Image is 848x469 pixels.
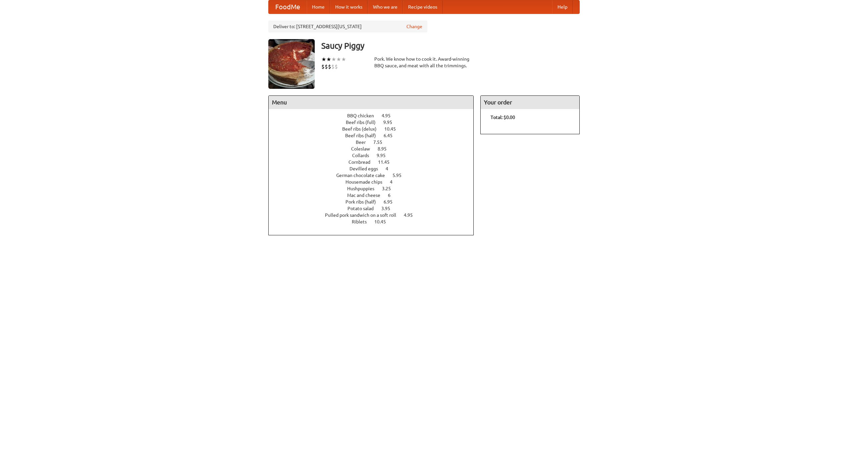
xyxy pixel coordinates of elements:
span: 10.45 [384,126,402,132]
h4: Your order [481,96,579,109]
a: Help [552,0,573,14]
span: Pork ribs (half) [345,199,383,205]
span: 6 [388,193,397,198]
span: 3.95 [381,206,397,211]
span: 7.55 [373,140,389,145]
li: ★ [321,56,326,63]
li: $ [335,63,338,70]
li: ★ [341,56,346,63]
a: Beef ribs (half) 6.45 [345,133,405,138]
a: Pulled pork sandwich on a soft roll 4.95 [325,212,425,218]
span: Mac and cheese [347,193,387,198]
a: Home [307,0,330,14]
span: Potato salad [347,206,380,211]
span: 4.95 [382,113,397,118]
img: angular.jpg [268,39,315,89]
span: Collards [352,153,376,158]
h4: Menu [269,96,473,109]
span: Beer [356,140,372,145]
a: Cornbread 11.45 [348,159,402,165]
li: $ [328,63,331,70]
a: Beer 7.55 [356,140,395,145]
a: Hushpuppies 3.25 [347,186,403,191]
span: Devilled eggs [349,166,385,171]
a: Riblets 10.45 [352,219,398,224]
li: $ [325,63,328,70]
div: Pork. We know how to cook it. Award-winning BBQ sauce, and meat with all the trimmings. [374,56,474,69]
span: Hushpuppies [347,186,381,191]
span: Riblets [352,219,373,224]
a: How it works [330,0,368,14]
b: Total: $0.00 [491,115,515,120]
span: 10.45 [374,219,393,224]
a: Collards 9.95 [352,153,398,158]
a: BBQ chicken 4.95 [347,113,403,118]
a: German chocolate cake 5.95 [336,173,414,178]
span: 4 [390,179,399,185]
span: Housemade chips [345,179,389,185]
a: Devilled eggs 4 [349,166,400,171]
a: Beef ribs (full) 9.95 [346,120,404,125]
span: Beef ribs (full) [346,120,382,125]
span: 6.95 [384,199,399,205]
li: ★ [336,56,341,63]
span: Beef ribs (half) [345,133,383,138]
li: $ [321,63,325,70]
a: FoodMe [269,0,307,14]
a: Change [406,23,422,30]
span: 4.95 [404,212,419,218]
span: 9.95 [383,120,399,125]
span: 6.45 [384,133,399,138]
a: Mac and cheese 6 [347,193,403,198]
span: 11.45 [378,159,396,165]
span: Pulled pork sandwich on a soft roll [325,212,403,218]
a: Who we are [368,0,403,14]
h3: Saucy Piggy [321,39,580,52]
span: 8.95 [378,146,393,151]
li: ★ [331,56,336,63]
a: Housemade chips 4 [345,179,405,185]
a: Recipe videos [403,0,443,14]
span: 9.95 [377,153,392,158]
li: $ [331,63,335,70]
span: 3.25 [382,186,397,191]
li: ★ [326,56,331,63]
a: Potato salad 3.95 [347,206,402,211]
div: Deliver to: [STREET_ADDRESS][US_STATE] [268,21,427,32]
a: Beef ribs (delux) 10.45 [342,126,408,132]
span: Cornbread [348,159,377,165]
span: 5.95 [393,173,408,178]
span: BBQ chicken [347,113,381,118]
a: Coleslaw 8.95 [351,146,399,151]
span: Coleslaw [351,146,377,151]
a: Pork ribs (half) 6.95 [345,199,405,205]
span: German chocolate cake [336,173,392,178]
span: Beef ribs (delux) [342,126,383,132]
span: 4 [386,166,395,171]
